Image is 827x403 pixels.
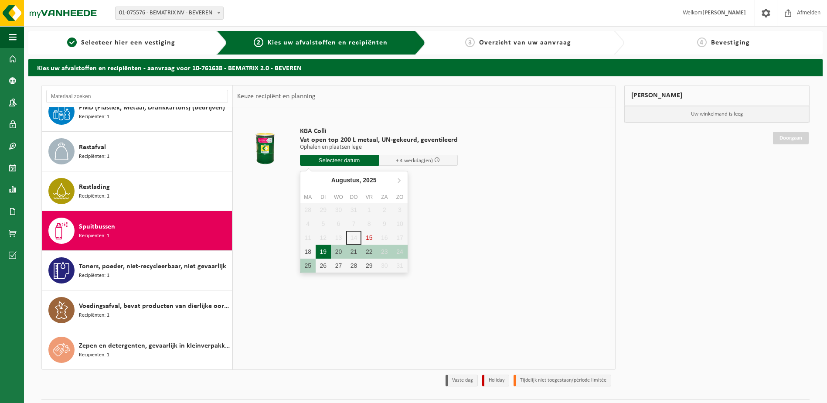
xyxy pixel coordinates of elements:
span: Vat open top 200 L metaal, UN-gekeurd, geventileerd [300,136,458,144]
span: Spuitbussen [79,222,115,232]
span: Recipiënten: 1 [79,153,109,161]
span: Voedingsafval, bevat producten van dierlijke oorsprong, onverpakt, categorie 3 [79,301,230,311]
span: Selecteer hier een vestiging [81,39,175,46]
h2: Kies uw afvalstoffen en recipiënten - aanvraag voor 10-761638 - BEMATRIX 2.0 - BEVEREN [28,59,823,76]
span: Recipiënten: 1 [79,192,109,201]
span: Recipiënten: 1 [79,113,109,121]
span: 01-075576 - BEMATRIX NV - BEVEREN [116,7,223,19]
span: Overzicht van uw aanvraag [479,39,571,46]
button: PMD (Plastiek, Metaal, Drankkartons) (bedrijven) Recipiënten: 1 [42,92,232,132]
div: vr [361,193,377,201]
div: za [377,193,392,201]
button: Toners, poeder, niet-recycleerbaar, niet gevaarlijk Recipiënten: 1 [42,251,232,290]
span: Restlading [79,182,110,192]
div: 18 [300,245,316,259]
div: do [346,193,361,201]
div: 19 [316,245,331,259]
span: Bevestiging [711,39,750,46]
span: Recipiënten: 1 [79,272,109,280]
div: wo [331,193,346,201]
li: Holiday [482,375,509,386]
span: Recipiënten: 1 [79,311,109,320]
button: Zepen en detergenten, gevaarlijk in kleinverpakking Recipiënten: 1 [42,330,232,369]
div: 22 [361,245,377,259]
div: ma [300,193,316,201]
div: zo [392,193,407,201]
input: Selecteer datum [300,155,379,166]
div: 29 [361,259,377,273]
button: Restafval Recipiënten: 1 [42,132,232,171]
span: 1 [67,38,77,47]
p: Uw winkelmand is leeg [625,106,810,123]
div: Augustus, [328,173,380,187]
input: Materiaal zoeken [46,90,228,103]
div: 26 [316,259,331,273]
div: [PERSON_NAME] [624,85,810,106]
span: PMD (Plastiek, Metaal, Drankkartons) (bedrijven) [79,102,225,113]
div: Keuze recipiënt en planning [233,85,320,107]
button: Voedingsafval, bevat producten van dierlijke oorsprong, onverpakt, categorie 3 Recipiënten: 1 [42,290,232,330]
div: 20 [331,245,346,259]
li: Tijdelijk niet toegestaan/période limitée [514,375,611,386]
span: Recipiënten: 1 [79,351,109,359]
span: 01-075576 - BEMATRIX NV - BEVEREN [115,7,224,20]
a: Doorgaan [773,132,809,144]
button: Spuitbussen Recipiënten: 1 [42,211,232,251]
span: Recipiënten: 1 [79,232,109,240]
button: Restlading Recipiënten: 1 [42,171,232,211]
div: 28 [346,259,361,273]
div: di [316,193,331,201]
span: 3 [465,38,475,47]
span: Toners, poeder, niet-recycleerbaar, niet gevaarlijk [79,261,226,272]
i: 2025 [363,177,376,183]
div: 21 [346,245,361,259]
span: 4 [697,38,707,47]
p: Ophalen en plaatsen lege [300,144,458,150]
span: 2 [254,38,263,47]
span: Kies uw afvalstoffen en recipiënten [268,39,388,46]
strong: [PERSON_NAME] [702,10,746,16]
a: 1Selecteer hier een vestiging [33,38,210,48]
div: 25 [300,259,316,273]
span: Zepen en detergenten, gevaarlijk in kleinverpakking [79,341,230,351]
span: Restafval [79,142,106,153]
div: 27 [331,259,346,273]
span: + 4 werkdag(en) [396,158,433,164]
span: KGA Colli [300,127,458,136]
li: Vaste dag [446,375,478,386]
